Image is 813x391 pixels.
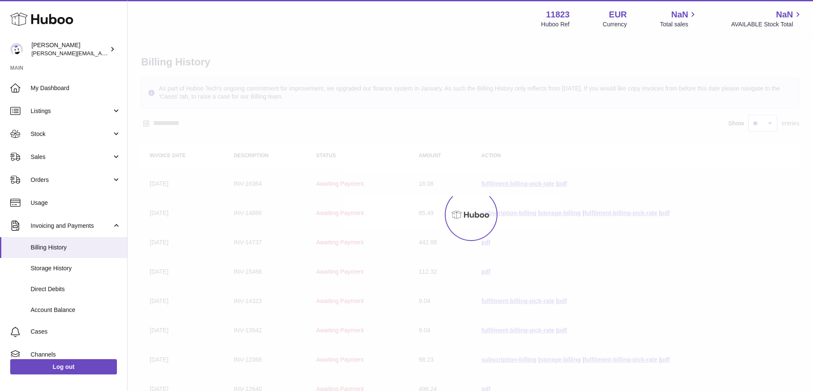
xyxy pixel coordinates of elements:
[31,351,121,359] span: Channels
[31,306,121,314] span: Account Balance
[31,199,121,207] span: Usage
[671,9,688,20] span: NaN
[31,176,112,184] span: Orders
[609,9,627,20] strong: EUR
[731,20,803,28] span: AVAILABLE Stock Total
[31,107,112,115] span: Listings
[10,359,117,374] a: Log out
[603,20,627,28] div: Currency
[31,50,171,57] span: [PERSON_NAME][EMAIL_ADDRESS][DOMAIN_NAME]
[10,43,23,56] img: gianni.rofi@frieslandcampina.com
[660,20,698,28] span: Total sales
[660,9,698,28] a: NaN Total sales
[541,20,570,28] div: Huboo Ref
[731,9,803,28] a: NaN AVAILABLE Stock Total
[776,9,793,20] span: NaN
[546,9,570,20] strong: 11823
[31,153,112,161] span: Sales
[31,244,121,252] span: Billing History
[31,130,112,138] span: Stock
[31,84,121,92] span: My Dashboard
[31,285,121,293] span: Direct Debits
[31,264,121,272] span: Storage History
[31,222,112,230] span: Invoicing and Payments
[31,328,121,336] span: Cases
[31,41,108,57] div: [PERSON_NAME]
